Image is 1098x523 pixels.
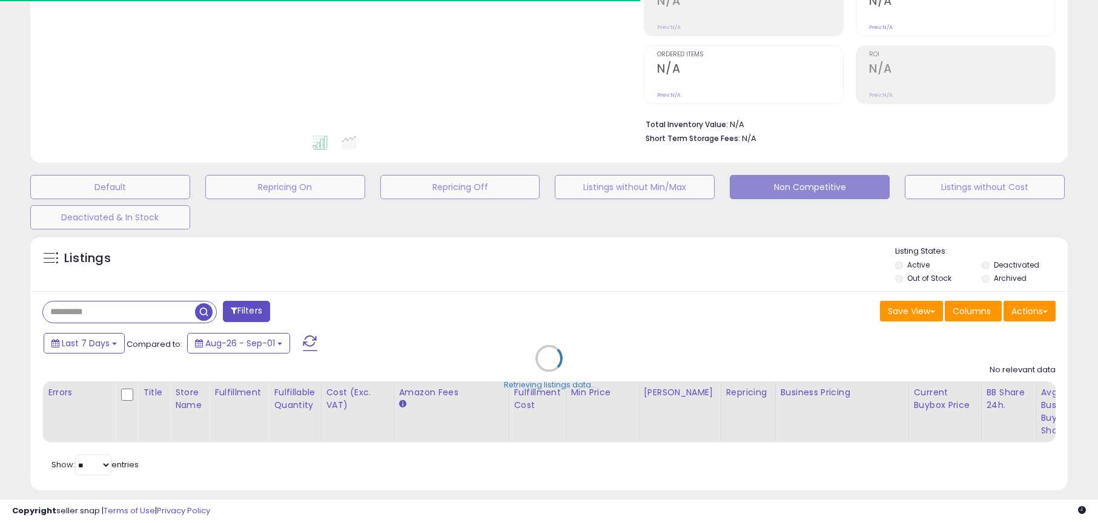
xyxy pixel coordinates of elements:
[730,175,890,199] button: Non Competitive
[555,175,715,199] button: Listings without Min/Max
[30,175,190,199] button: Default
[742,133,756,144] span: N/A
[657,62,843,78] h2: N/A
[205,175,365,199] button: Repricing On
[504,380,595,390] div: Retrieving listings data..
[380,175,540,199] button: Repricing Off
[12,505,210,517] div: seller snap | |
[869,62,1055,78] h2: N/A
[869,24,893,31] small: Prev: N/A
[12,505,56,516] strong: Copyright
[657,91,681,99] small: Prev: N/A
[646,119,728,130] b: Total Inventory Value:
[157,505,210,516] a: Privacy Policy
[657,51,843,58] span: Ordered Items
[869,51,1055,58] span: ROI
[646,116,1047,131] li: N/A
[905,175,1065,199] button: Listings without Cost
[30,205,190,229] button: Deactivated & In Stock
[869,91,893,99] small: Prev: N/A
[657,24,681,31] small: Prev: N/A
[104,505,155,516] a: Terms of Use
[646,133,740,143] b: Short Term Storage Fees:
